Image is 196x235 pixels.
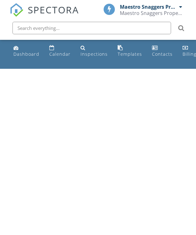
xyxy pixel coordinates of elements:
a: Calendar [47,42,73,60]
div: Maestro Snaggers Property Observer [120,10,182,16]
a: Templates [115,42,145,60]
div: Calendar [49,51,71,57]
a: Inspections [78,42,110,60]
a: Contacts [149,42,175,60]
div: Inspections [81,51,108,57]
input: Search everything... [12,22,171,34]
a: SPECTORA [10,8,79,21]
a: Dashboard [11,42,42,60]
div: Maestro Snaggers Property Observer LLC [120,4,178,10]
div: Dashboard [13,51,39,57]
div: Contacts [152,51,173,57]
div: Templates [118,51,142,57]
img: The Best Home Inspection Software - Spectora [10,3,23,17]
span: SPECTORA [28,3,79,16]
